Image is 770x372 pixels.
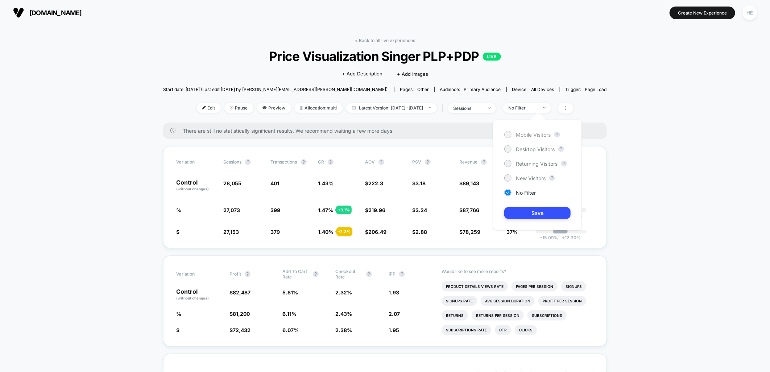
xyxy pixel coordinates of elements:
[463,207,479,213] span: 87,766
[233,327,251,333] span: 72,432
[176,311,181,317] span: %
[415,207,427,213] span: 3.24
[336,327,352,333] span: 2.38 %
[318,207,333,213] span: 1.47 %
[389,311,400,317] span: 2.07
[336,269,363,280] span: Checkout Rate
[429,107,431,108] img: end
[183,128,592,134] span: There are still no statistically significant results. We recommend waiting a few more days
[561,161,567,166] button: ?
[399,271,405,277] button: ?
[282,289,298,295] span: 5.81 %
[282,269,309,280] span: Add To Cart Rate
[368,180,383,186] span: 222.3
[271,180,280,186] span: 401
[463,229,480,235] span: 78,259
[415,229,427,235] span: 2.88
[670,7,735,19] button: Create New Experience
[442,296,477,306] li: Signups Rate
[481,296,535,306] li: Avg Session Duration
[328,159,334,165] button: ?
[506,87,560,92] span: Device:
[245,271,251,277] button: ?
[488,107,490,109] img: end
[365,207,385,213] span: $
[336,227,352,236] div: - 2.3 %
[352,106,356,109] img: calendar
[245,159,251,165] button: ?
[397,71,428,77] span: + Add Images
[176,159,216,165] span: Variation
[412,159,421,165] span: PSV
[558,146,564,152] button: ?
[355,38,415,43] a: < Back to all live experiences
[229,311,250,317] span: $
[368,229,386,235] span: 206.49
[554,132,560,137] button: ?
[459,229,480,235] span: $
[516,175,546,181] span: New Visitors
[223,207,240,213] span: 27,073
[558,235,581,240] span: 12.30 %
[504,207,571,219] button: Save
[741,5,759,20] button: HE
[318,159,324,165] span: CR
[271,229,280,235] span: 379
[412,229,427,235] span: $
[425,159,431,165] button: ?
[176,327,179,333] span: $
[230,106,233,109] img: end
[543,107,546,108] img: end
[346,103,437,113] span: Latest Version: [DATE] - [DATE]
[13,7,24,18] img: Visually logo
[440,103,448,113] span: |
[301,159,307,165] button: ?
[318,180,334,186] span: 1.43 %
[257,103,291,113] span: Preview
[229,289,251,295] span: $
[271,159,297,165] span: Transactions
[176,207,181,213] span: %
[412,180,426,186] span: $
[481,159,487,165] button: ?
[336,289,352,295] span: 2.32 %
[527,310,567,321] li: Subscriptions
[176,289,222,301] p: Control
[29,9,82,17] span: [DOMAIN_NAME]
[368,207,385,213] span: 219.96
[459,159,477,165] span: Revenue
[378,159,384,165] button: ?
[282,311,297,317] span: 6.11 %
[516,146,555,152] span: Desktop Visitors
[176,269,216,280] span: Variation
[176,179,216,192] p: Control
[202,106,206,109] img: edit
[313,271,319,277] button: ?
[463,180,479,186] span: 89,143
[233,289,251,295] span: 82,487
[365,159,375,165] span: AOV
[549,175,555,181] button: ?
[271,207,281,213] span: 399
[400,87,429,92] div: Pages:
[223,159,241,165] span: Sessions
[516,190,536,196] span: No Filter
[11,7,84,18] button: [DOMAIN_NAME]
[440,87,501,92] div: Audience:
[540,235,558,240] span: -15.09 %
[442,281,508,292] li: Product Details Views Rate
[233,311,250,317] span: 81,200
[415,180,426,186] span: 3.18
[442,310,468,321] li: Returns
[389,327,399,333] span: 1.95
[464,87,501,92] span: Primary Audience
[176,229,179,235] span: $
[516,132,551,138] span: Mobile Visitors
[342,70,382,78] span: + Add Description
[472,310,524,321] li: Returns Per Session
[229,327,251,333] span: $
[412,207,427,213] span: $
[163,87,388,92] span: Start date: [DATE] (Last edit [DATE] by [PERSON_NAME][EMAIL_ADDRESS][PERSON_NAME][DOMAIN_NAME])
[176,296,209,300] span: (without changes)
[561,281,586,292] li: Signups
